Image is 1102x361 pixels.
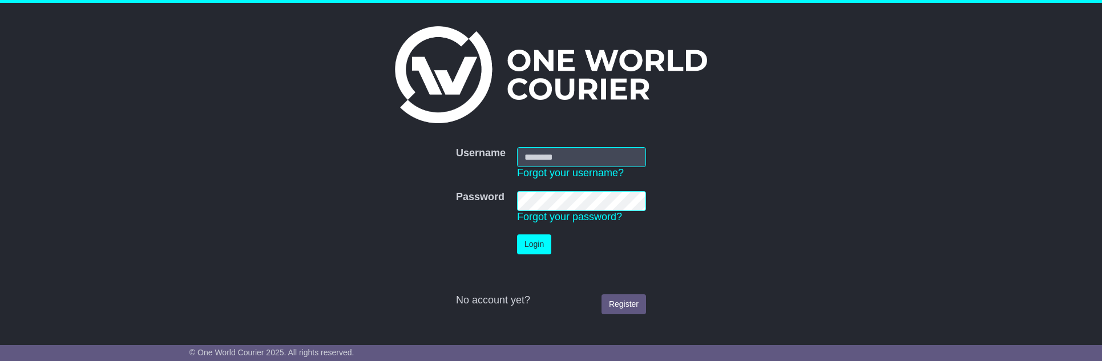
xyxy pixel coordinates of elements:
[517,234,551,254] button: Login
[456,191,504,204] label: Password
[602,294,646,314] a: Register
[189,348,354,357] span: © One World Courier 2025. All rights reserved.
[395,26,707,123] img: One World
[456,147,506,160] label: Username
[517,211,622,222] a: Forgot your password?
[456,294,646,307] div: No account yet?
[517,167,624,179] a: Forgot your username?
